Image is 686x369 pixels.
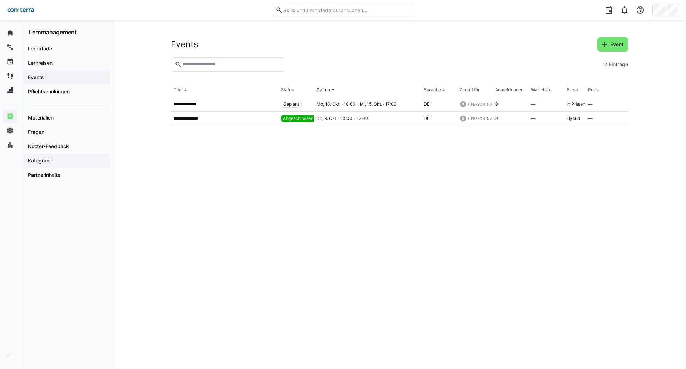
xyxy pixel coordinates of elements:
[495,87,523,93] div: Anmeldungen
[174,87,183,93] div: Titel
[567,87,578,93] div: Event
[317,101,397,107] span: Mo, 13. Okt. · 10:00 - Mi, 15. Okt. · 17:00
[281,87,294,93] div: Status
[609,61,628,68] span: Einträge
[609,41,625,48] span: Event
[588,116,592,121] span: —
[531,101,535,107] span: —
[597,37,628,52] button: Event
[531,116,535,121] span: —
[468,102,501,107] span: ([PERSON_NAME])
[567,101,588,107] span: In Präsenz
[424,87,441,93] div: Sprache
[459,87,480,93] div: Zugriff für
[317,87,330,93] div: Datum
[531,87,551,93] div: Warteliste
[567,116,580,121] span: Hybrid
[283,7,411,13] input: Skills und Lernpfade durchsuchen…
[283,116,313,121] span: Abgeschlossen
[495,101,498,107] span: 0
[317,116,368,121] span: Do, 9. Okt. · 10:00 - 12:00
[171,39,198,50] h2: Events
[424,116,429,121] span: DE
[588,101,592,107] span: —
[604,61,607,68] span: 2
[283,101,299,107] span: Geplant
[424,101,429,107] span: DE
[468,116,501,121] span: ([PERSON_NAME])
[495,116,498,121] span: 0
[588,87,598,93] div: Preis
